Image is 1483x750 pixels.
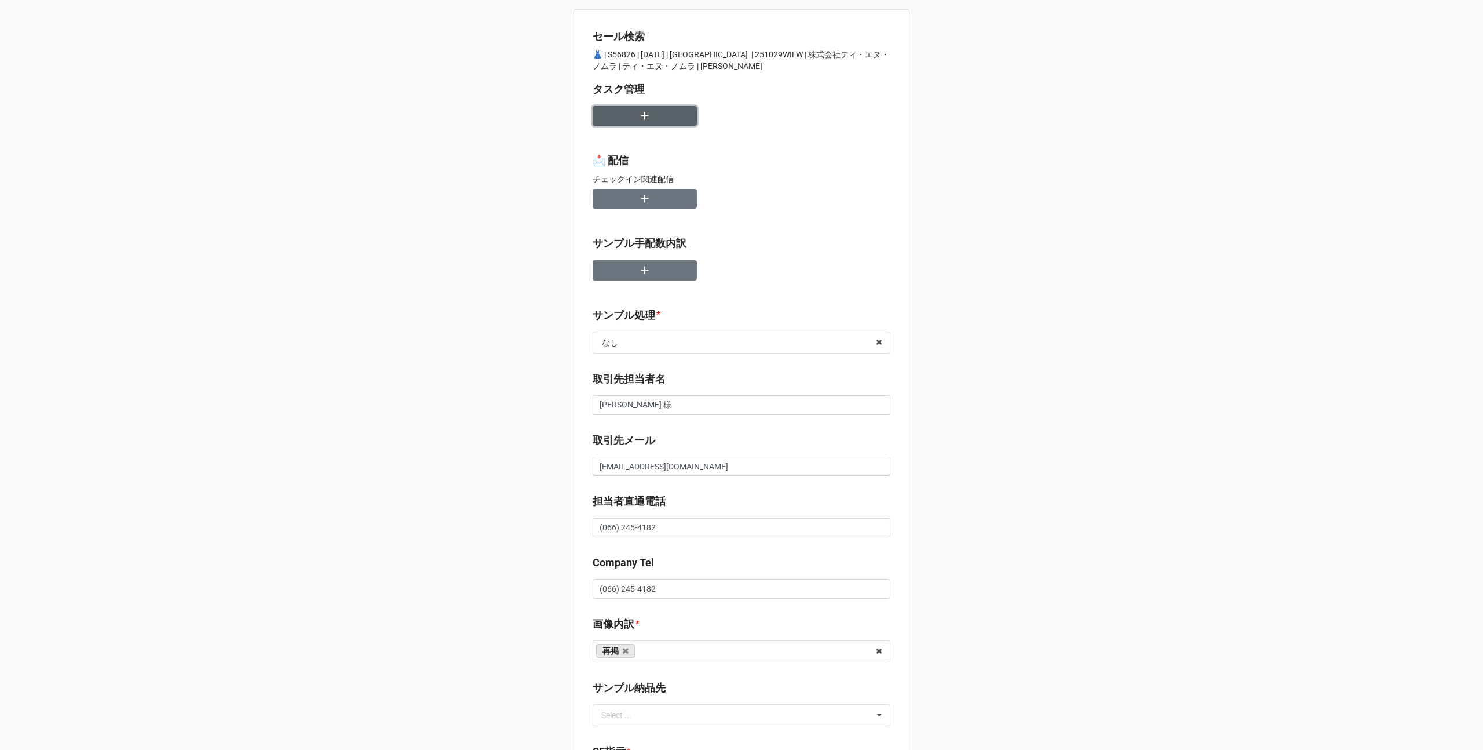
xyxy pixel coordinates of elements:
[593,30,645,42] b: セール検索
[593,173,890,185] p: チェックイン関連配信
[593,235,686,252] label: サンプル手配数内訳
[593,371,666,387] label: 取引先担当者名
[598,709,648,722] div: Select ...
[593,493,666,509] label: 担当者直通電話
[593,680,666,696] label: サンプル納品先
[593,152,629,169] label: 📩 配信
[593,616,634,632] label: 画像内訳
[602,338,618,347] div: なし
[593,432,655,449] label: 取引先メール
[596,644,635,658] a: 再掲
[593,49,890,72] p: 👗 | S56826 | [DATE] | [GEOGRAPHIC_DATA] | 251029WILW | 株式会社ティ・エヌ・ノムラ | ティ・エヌ・ノムラ | [PERSON_NAME]
[593,81,645,97] label: タスク管理
[593,555,654,571] label: Company Tel
[593,307,655,323] label: サンプル処理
